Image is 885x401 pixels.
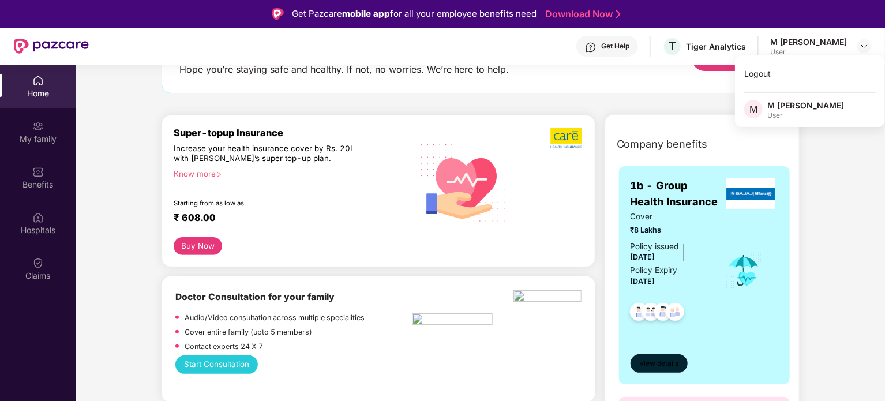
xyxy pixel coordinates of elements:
img: physica%20-%20Edited.png [513,290,581,305]
div: Know more [174,169,406,177]
p: Contact experts 24 X 7 [185,341,263,353]
span: 1b - Group Health Insurance [631,178,723,211]
div: Policy issued [631,241,679,253]
span: ₹8 Lakhs [631,224,710,236]
div: Starting from as low as [174,199,363,207]
img: svg+xml;base64,PHN2ZyB4bWxucz0iaHR0cDovL3d3dy53My5vcmcvMjAwMC9zdmciIHdpZHRoPSI0OC45MTUiIGhlaWdodD... [637,299,665,328]
span: Company benefits [617,136,708,152]
a: Download Now [545,8,617,20]
button: Buy Now [174,237,223,255]
div: Tiger Analytics [686,41,746,52]
span: View details [639,358,678,369]
img: svg+xml;base64,PHN2ZyBpZD0iRHJvcGRvd24tMzJ4MzIiIHhtbG5zPSJodHRwOi8vd3d3LnczLm9yZy8yMDAwL3N2ZyIgd2... [860,42,869,51]
div: Logout [735,62,885,85]
p: Audio/Video consultation across multiple specialities [185,312,365,324]
div: User [767,111,844,120]
b: Doctor Consultation for your family [175,291,335,302]
div: Increase your health insurance cover by Rs. 20L with [PERSON_NAME]’s super top-up plan. [174,144,363,164]
img: Stroke [616,8,621,20]
span: M [749,102,757,116]
img: insurerLogo [726,178,776,209]
div: Hope you’re staying safe and healthy. If not, no worries. We’re here to help. [179,63,509,76]
img: pngtree-physiotherapy-physiotherapist-rehab-disability-stretching-png-image_6063262.png [412,313,493,328]
div: User [770,47,847,57]
img: svg+xml;base64,PHN2ZyB4bWxucz0iaHR0cDovL3d3dy53My5vcmcvMjAwMC9zdmciIHhtbG5zOnhsaW5rPSJodHRwOi8vd3... [412,130,515,234]
span: T [669,39,676,53]
img: New Pazcare Logo [14,39,89,54]
strong: mobile app [342,8,390,19]
div: M [PERSON_NAME] [770,36,847,47]
span: [DATE] [631,277,655,286]
img: svg+xml;base64,PHN2ZyBpZD0iQ2xhaW0iIHhtbG5zPSJodHRwOi8vd3d3LnczLm9yZy8yMDAwL3N2ZyIgd2lkdGg9IjIwIi... [32,257,44,269]
img: svg+xml;base64,PHN2ZyB4bWxucz0iaHR0cDovL3d3dy53My5vcmcvMjAwMC9zdmciIHdpZHRoPSI0OC45NDMiIGhlaWdodD... [625,299,653,328]
img: svg+xml;base64,PHN2ZyBpZD0iSG9tZSIgeG1sbnM9Imh0dHA6Ly93d3cudzMub3JnLzIwMDAvc3ZnIiB3aWR0aD0iMjAiIG... [32,75,44,87]
span: right [216,171,222,178]
img: svg+xml;base64,PHN2ZyB4bWxucz0iaHR0cDovL3d3dy53My5vcmcvMjAwMC9zdmciIHdpZHRoPSI0OC45NDMiIGhlaWdodD... [649,299,677,328]
img: svg+xml;base64,PHN2ZyBpZD0iQmVuZWZpdHMiIHhtbG5zPSJodHRwOi8vd3d3LnczLm9yZy8yMDAwL3N2ZyIgd2lkdGg9Ij... [32,166,44,178]
button: Start Consultation [175,355,258,374]
img: svg+xml;base64,PHN2ZyBpZD0iSG9zcGl0YWxzIiB4bWxucz0iaHR0cDovL3d3dy53My5vcmcvMjAwMC9zdmciIHdpZHRoPS... [32,212,44,223]
span: [DATE] [631,253,655,261]
p: Cover entire family (upto 5 members) [185,327,312,338]
img: b5dec4f62d2307b9de63beb79f102df3.png [550,127,583,149]
img: svg+xml;base64,PHN2ZyBpZD0iSGVscC0zMngzMiIgeG1sbnM9Imh0dHA6Ly93d3cudzMub3JnLzIwMDAvc3ZnIiB3aWR0aD... [585,42,597,53]
div: Super-topup Insurance [174,127,412,138]
div: M [PERSON_NAME] [767,100,844,111]
img: Logo [272,8,284,20]
div: Policy Expiry [631,264,678,276]
span: Cover [631,211,710,223]
div: Get Help [601,42,629,51]
div: Get Pazcare for all your employee benefits need [292,7,537,21]
div: ₹ 608.00 [174,212,401,226]
img: icon [725,252,763,290]
img: svg+xml;base64,PHN2ZyB3aWR0aD0iMjAiIGhlaWdodD0iMjAiIHZpZXdCb3g9IjAgMCAyMCAyMCIgZmlsbD0ibm9uZSIgeG... [32,121,44,132]
button: View details [631,354,688,373]
img: svg+xml;base64,PHN2ZyB4bWxucz0iaHR0cDovL3d3dy53My5vcmcvMjAwMC9zdmciIHdpZHRoPSI0OC45NDMiIGhlaWdodD... [661,299,689,328]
